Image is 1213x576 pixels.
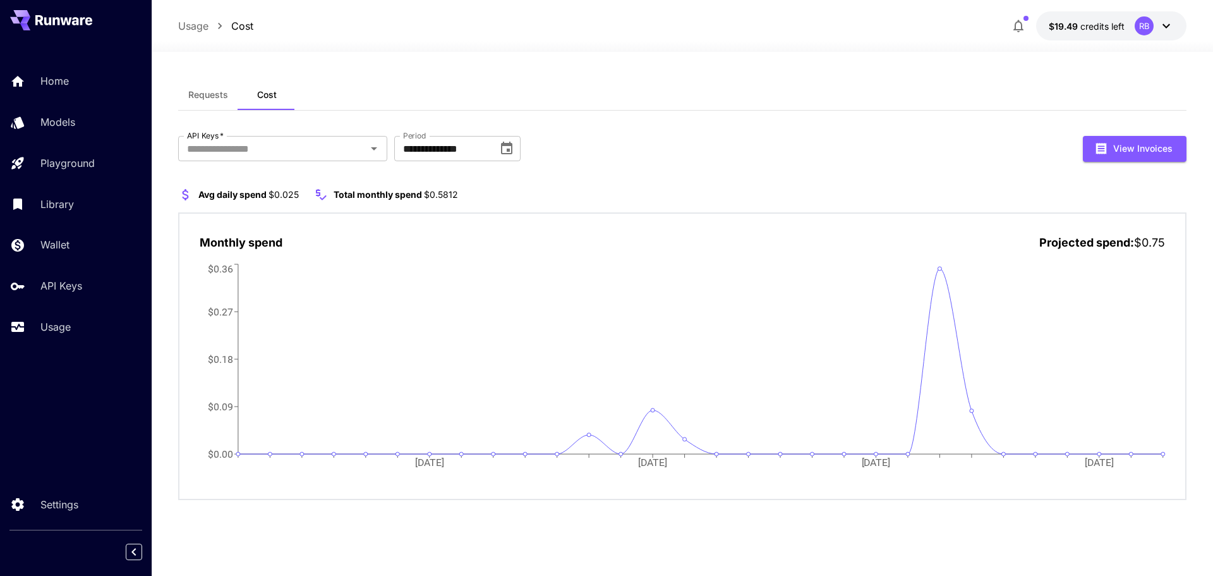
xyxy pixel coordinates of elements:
div: Collapse sidebar [135,541,152,563]
tspan: [DATE] [415,457,444,469]
a: View Invoices [1083,142,1186,154]
button: Collapse sidebar [126,544,142,560]
nav: breadcrumb [178,18,253,34]
tspan: $0.09 [208,401,233,413]
a: Cost [231,18,253,34]
tspan: [DATE] [639,457,668,469]
span: $19.49 [1049,21,1080,32]
span: Requests [188,89,228,101]
p: Wallet [40,237,69,252]
p: Monthly spend [200,234,282,251]
span: $0.5812 [424,189,458,200]
p: Models [40,114,75,130]
p: Playground [40,156,95,171]
tspan: $0.27 [208,305,233,317]
span: $0.025 [269,189,299,200]
label: Period [403,130,426,141]
tspan: $0.00 [208,448,233,460]
span: Total monthly spend [334,189,422,200]
span: Projected spend: [1039,236,1134,249]
button: Choose date, selected date is Sep 1, 2025 [494,136,519,161]
a: Usage [178,18,208,34]
p: Library [40,197,74,212]
p: Settings [40,497,78,512]
div: RB [1135,16,1154,35]
span: Cost [257,89,277,101]
span: $0.75 [1134,236,1165,249]
tspan: [DATE] [862,457,891,469]
button: Open [365,140,383,157]
button: View Invoices [1083,136,1186,162]
p: Home [40,73,69,89]
p: API Keys [40,278,82,293]
span: Avg daily spend [198,189,267,200]
button: $19.4867RB [1036,11,1186,40]
span: credits left [1080,21,1125,32]
div: $19.4867 [1049,20,1125,33]
tspan: $0.36 [208,262,233,274]
tspan: [DATE] [1086,457,1115,469]
p: Usage [40,319,71,334]
tspan: $0.18 [208,353,233,365]
label: API Keys [187,130,224,141]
